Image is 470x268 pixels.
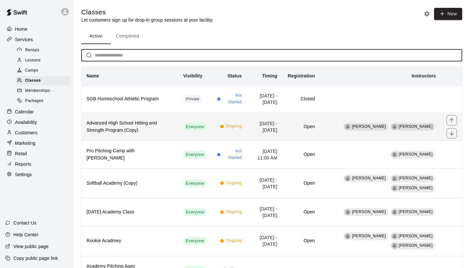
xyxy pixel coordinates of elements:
[446,115,457,126] button: move item up
[15,109,34,115] p: Calendar
[226,238,242,244] span: Ongoing
[288,151,315,158] h6: Open
[352,124,386,129] span: [PERSON_NAME]
[25,98,43,104] span: Packages
[16,86,73,96] a: Memberships
[15,36,33,43] p: Services
[247,226,283,256] td: [DATE] - [DATE]
[352,209,386,214] span: [PERSON_NAME]
[399,176,433,180] span: [PERSON_NAME]
[247,113,283,141] td: [DATE] - [DATE]
[111,28,144,44] button: Completed
[5,107,68,117] a: Calendar
[5,35,68,44] a: Services
[183,124,207,130] span: Everyone
[226,180,242,187] span: Ongoing
[422,9,432,19] button: Classes settings
[5,128,68,138] a: Customers
[183,238,207,244] span: Everyone
[399,186,433,190] span: [PERSON_NAME]
[392,209,398,215] div: AJ Mazzella
[5,138,68,148] a: Marketing
[183,95,202,103] div: This service is hidden, and can only be accessed via a direct link
[247,85,283,113] td: [DATE] - [DATE]
[223,92,242,106] span: Not Started
[288,73,315,78] b: Registration
[183,152,207,158] span: Everyone
[227,73,242,78] b: Status
[86,209,173,216] h6: [DATE] Academy Class
[15,161,31,167] p: Reports
[13,220,37,226] p: Contact Us
[5,170,68,179] div: Settings
[288,209,315,216] h6: Open
[15,119,37,126] p: Availability
[16,45,73,55] a: Rentals
[86,120,173,134] h6: Advanced High School Hitting and Strength Program (Copy)
[16,55,73,65] a: Lessons
[399,234,433,238] span: [PERSON_NAME]
[183,179,207,187] div: This service is visible to all of your customers
[399,152,433,157] span: [PERSON_NAME]
[25,47,39,54] span: Rentals
[288,123,315,130] h6: Open
[13,255,58,261] p: Copy public page link
[16,96,71,106] div: Packages
[5,117,68,127] a: Availability
[434,8,462,20] button: New
[392,152,398,158] div: Shaun Garceau
[16,66,71,75] div: Camps
[226,123,242,130] span: Ongoing
[15,26,27,32] p: Home
[81,17,213,23] p: Let customers sign up for drop-in group sessions at your facility.
[25,88,50,94] span: Memberships
[247,141,283,168] td: [DATE] 11:00 AM
[399,243,433,248] span: [PERSON_NAME]
[392,243,398,249] div: Sabrina Diaz
[13,243,49,250] p: View public page
[5,24,68,34] a: Home
[25,77,41,84] span: Classes
[15,140,36,146] p: Marketing
[352,176,386,180] span: [PERSON_NAME]
[247,198,283,226] td: [DATE] - [DATE]
[25,67,38,74] span: Camps
[86,95,173,103] h6: SGB Homeschool Athletic Program
[16,56,71,65] div: Lessons
[288,237,315,244] h6: Open
[16,86,71,95] div: Memberships
[16,96,73,106] a: Packages
[288,180,315,187] h6: Open
[5,149,68,159] a: Retail
[5,159,68,169] a: Reports
[183,237,207,245] div: This service is visible to all of your customers
[399,209,433,214] span: [PERSON_NAME]
[15,150,27,157] p: Retail
[183,123,207,131] div: This service is visible to all of your customers
[81,28,111,44] button: Active
[392,176,398,181] div: Christina Carvatta
[392,185,398,191] div: Sam Vidal
[183,209,207,215] span: Everyone
[16,76,73,86] a: Classes
[288,95,315,103] h6: Closed
[399,124,433,129] span: [PERSON_NAME]
[86,73,99,78] b: Name
[183,96,202,102] span: Private
[345,233,351,239] div: Mike Livoti
[183,180,207,187] span: Everyone
[81,8,213,17] h5: Classes
[16,46,71,55] div: Rentals
[183,73,202,78] b: Visibility
[345,124,351,130] div: Shaun Garceau
[86,180,173,187] h6: Softball Academy (Copy)
[223,148,242,161] span: Not Started
[392,124,398,130] div: Isaiah Nelson
[25,57,41,64] span: Lessons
